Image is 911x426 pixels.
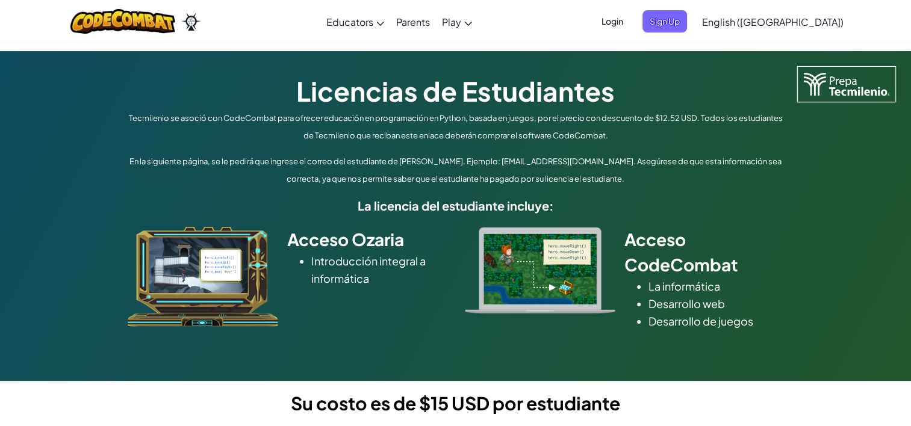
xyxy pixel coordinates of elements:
li: Desarrollo de juegos [648,312,784,330]
img: ozaria_acodus.png [128,227,278,327]
a: Parents [390,5,436,38]
h5: La licencia del estudiante incluye: [125,196,787,215]
img: type_real_code.png [465,227,615,313]
li: Desarrollo web [648,295,784,312]
img: Tecmilenio logo [797,66,896,102]
a: English ([GEOGRAPHIC_DATA]) [696,5,850,38]
span: Educators [326,16,373,28]
button: Login [594,10,630,32]
h1: Licencias de Estudiantes [125,72,787,110]
span: English ([GEOGRAPHIC_DATA]) [702,16,844,28]
h2: Acceso Ozaria [287,227,447,252]
p: Tecmilenio se asoció con CodeCombat para ofrecer educación en programación en Python, basada en j... [125,110,787,144]
a: Educators [320,5,390,38]
li: La informática [648,277,784,295]
img: CodeCombat logo [70,9,176,34]
button: Sign Up [642,10,687,32]
a: Play [436,5,478,38]
span: Play [442,16,461,28]
h2: Acceso CodeCombat [624,227,784,277]
img: Ozaria [181,13,201,31]
li: Introducción integral a informática [311,252,447,287]
p: En la siguiente página, se le pedirá que ingrese el correo del estudiante de [PERSON_NAME]. Ejemp... [125,153,787,188]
